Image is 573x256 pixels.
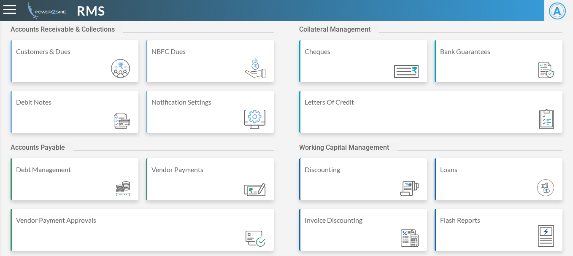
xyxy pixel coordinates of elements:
div: Bank Guarantees [440,46,558,57]
a: NBFC Dues Module_ic [146,40,274,91]
img: Module_ic [244,110,265,129]
div: Customers & Dues [16,46,134,57]
a: Letters Of Credit Module_ic [299,91,562,141]
span: RMS [77,1,105,20]
img: Module_ic [401,229,419,247]
img: Module_ic [538,62,554,78]
span: A [549,3,566,19]
div: Vendor Payments [151,164,270,175]
div: Invoice Discounting [305,215,423,225]
img: Module_ic [539,109,554,129]
img: admin [24,2,66,19]
img: Module_ic [400,181,419,197]
img: Module_ic [537,179,554,196]
img: Module_ic [114,113,130,129]
a: Debit Notes Module_ic [11,91,138,141]
a: Debt Management Module_ic [11,158,138,209]
h2: Accounts Receivable & Collections [11,25,123,33]
a: Discounting Module_ic [299,158,427,209]
div: Debit Notes [16,97,134,107]
a: Bank Guarantees Module_ic [435,40,562,91]
h2: Collateral Management [299,25,379,33]
a: Vendor Payments Module_ic [146,158,274,209]
div: Flash Reports [440,215,558,225]
a: Customers & Dues Module_ic [11,40,138,91]
img: Module_ic [246,231,265,247]
div: Cheques [305,46,423,57]
a: Cheques Module_ic [299,40,427,91]
div: Loans [440,164,558,175]
a: Notification Settings Module_ic [146,91,274,141]
img: Module_ic [111,59,130,78]
h2: Working Capital Management [299,143,397,151]
img: Module_ic [245,58,265,78]
img: Module_ic [116,181,130,197]
img: Module_ic [244,183,265,196]
div: Discounting [305,164,423,175]
h2: Accounts Payable [11,143,73,151]
div: Vendor Payment Approvals [16,215,270,225]
img: Module_ic [394,65,419,78]
div: Letters Of Credit [305,97,558,107]
div: Debt Management [16,164,134,175]
a: Loans Module_ic [435,158,562,209]
div: Notification Settings [151,97,270,107]
img: Module_ic [538,225,554,247]
div: NBFC Dues [151,46,270,57]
